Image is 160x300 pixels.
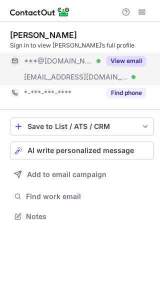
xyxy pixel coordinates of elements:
[27,122,136,130] div: Save to List / ATS / CRM
[10,141,154,159] button: AI write personalized message
[10,117,154,135] button: save-profile-one-click
[10,165,154,183] button: Add to email campaign
[106,88,146,98] button: Reveal Button
[27,146,134,154] span: AI write personalized message
[106,56,146,66] button: Reveal Button
[26,212,150,221] span: Notes
[24,56,93,65] span: ***@[DOMAIN_NAME]
[10,41,154,50] div: Sign in to view [PERSON_NAME]’s full profile
[24,72,128,81] span: [EMAIL_ADDRESS][DOMAIN_NAME]
[10,209,154,223] button: Notes
[10,189,154,203] button: Find work email
[26,192,150,201] span: Find work email
[10,6,70,18] img: ContactOut v5.3.10
[27,170,106,178] span: Add to email campaign
[10,30,77,40] div: [PERSON_NAME]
